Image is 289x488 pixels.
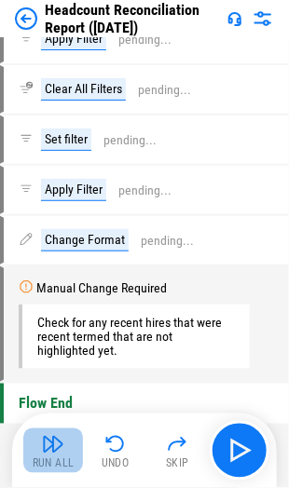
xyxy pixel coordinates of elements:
[42,433,64,455] img: Run All
[104,433,127,455] img: Undo
[227,11,242,26] img: Support
[252,7,274,30] img: Settings menu
[23,428,83,473] button: Run All
[118,183,172,197] div: pending...
[41,229,129,251] div: Change Format
[147,428,207,473] button: Skip
[33,458,75,469] div: Run All
[141,234,194,248] div: pending...
[166,458,189,469] div: Skip
[166,433,188,455] img: Skip
[37,316,230,358] div: Check for any recent hires that were recent termed that are not highlighted yet.
[41,179,106,201] div: Apply Filter
[15,7,37,30] img: Back
[103,133,157,147] div: pending...
[225,436,255,466] img: Main button
[36,281,167,295] div: Manual Change Required
[86,428,145,473] button: Undo
[41,78,126,101] div: Clear All Filters
[118,33,172,47] div: pending...
[41,28,106,50] div: Apply Filter
[45,1,220,36] div: Headcount Reconciliation Report ([DATE])
[41,129,91,151] div: Set filter
[138,83,191,97] div: pending...
[102,458,130,469] div: Undo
